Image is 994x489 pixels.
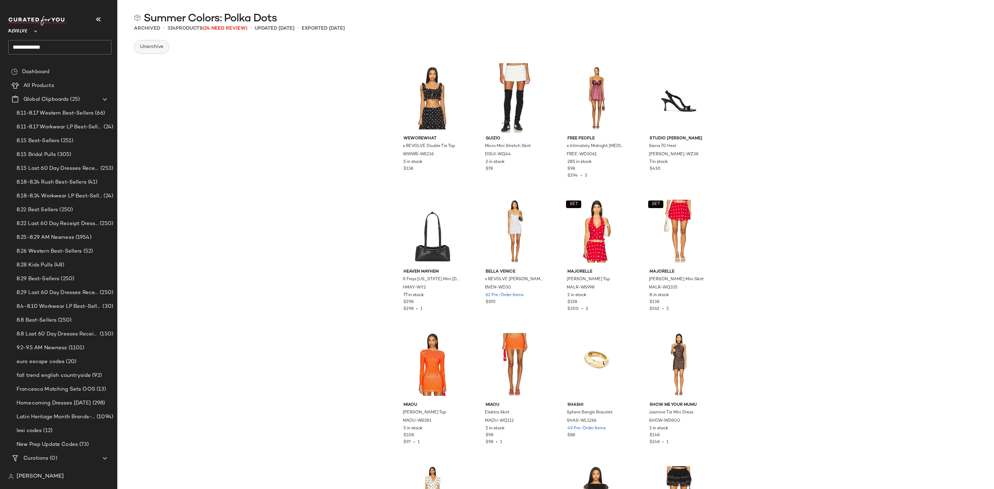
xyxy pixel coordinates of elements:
span: $78 [486,166,493,172]
img: MALR-WQ335_V1.jpg [644,196,713,266]
span: • [493,440,500,444]
span: BVEN-WD30 [485,285,511,291]
span: Miaou [403,402,462,408]
img: DGUI-WQ44_V1.jpg [480,63,549,133]
span: • [660,440,666,444]
img: MAOU-WS381_V1.jpg [398,330,467,399]
span: lexi codes [17,427,42,435]
span: 2 [666,307,669,311]
span: $148 [650,440,660,444]
span: 49 Pre-Order Items [567,426,606,432]
span: 8.22 Last 60 Day Receipt Dresses [17,220,98,228]
span: (1094) [95,413,113,421]
span: 1 [666,440,669,444]
span: $294 [567,174,578,178]
span: MAOU-WS381 [403,418,431,424]
span: Archived [134,25,160,32]
span: (30) [101,303,113,311]
span: • [163,24,165,32]
span: 8.15 Best-Sellers [17,137,59,145]
span: (25) [69,96,80,104]
span: 8.25-8.29 AM Newness [17,234,74,242]
button: SET [566,201,581,208]
span: MAOU-WQ112 [485,418,514,424]
span: (52) [82,247,93,255]
span: $298 [403,307,413,311]
span: Revolve [8,23,27,36]
span: [PERSON_NAME] Top [567,276,610,283]
span: (1954) [74,234,91,242]
span: [PERSON_NAME]-WZ38 [649,151,699,158]
span: 8.11-8.17 Western Best-Sellers [17,109,94,117]
span: (250) [57,316,71,324]
span: X Freja [US_STATE] Mini [DEMOGRAPHIC_DATA] Bag [403,276,461,283]
span: Siena 70 Heel [649,143,676,149]
span: WeWoreWhat [403,136,462,142]
span: (253) [99,165,113,173]
span: $138 [650,299,659,305]
span: $98 [486,432,493,439]
img: SHOW-WD800_V1.jpg [644,330,713,399]
span: 2 in stock [486,426,505,432]
span: 5 in stock [403,159,422,165]
img: svg%3e [134,14,141,21]
span: DGUI-WQ44 [485,151,511,158]
span: 8.11-8.17 Workwear LP Best-Sellers [17,123,102,131]
span: (41) [87,178,98,186]
span: MALR-WQ335 [649,285,678,291]
span: 77 in stock [403,292,424,299]
span: (24) [102,123,113,131]
span: Homecoming Dresses [DATE] [17,399,91,407]
span: $88 [567,432,575,439]
span: 285 in stock [567,159,592,165]
span: (66) [94,109,105,117]
span: 8.8 Last 60 Day Dresses Receipts Best-Sellers [17,330,98,338]
span: GUIZIO [486,136,544,142]
span: Unarchive [140,44,163,50]
span: Free People [567,136,626,142]
span: Francesca Matching Sets OOS [17,385,95,393]
img: BVEN-WD30_V1.jpg [480,196,549,266]
span: (250) [98,220,113,228]
span: Latin Heritage Month Brands- DO NOT DELETE [17,413,95,421]
button: SET [648,201,663,208]
span: Dashboard [22,68,49,76]
span: MAJORELLE [567,269,626,275]
span: 8.4-8.10 Workwear LP Best-Sellers [17,303,101,311]
span: (250) [98,289,113,297]
span: Jasmine Tie Mini Dress [649,410,693,416]
span: Bella Venice [486,269,544,275]
span: (92) [91,372,102,380]
img: svg%3e [11,68,18,75]
span: 8.8 Best-Sellers [17,316,57,324]
span: $108 [403,432,414,439]
span: $98 [567,166,575,172]
span: Global Clipboards [23,96,69,104]
span: 8.15 Last 60 Day Dresses Receipt [17,165,99,173]
span: 1 in stock [650,426,668,432]
img: MALR-WS998_V1.jpg [562,196,631,266]
img: WWWR-WS236_V1.jpg [398,63,467,133]
span: 9.2-9.5 AM Newness [17,344,67,352]
span: $98 [486,440,493,444]
span: 8.26 Western Best-Sellers [17,247,82,255]
span: 1 [500,440,502,444]
span: 8.18-8.24 Rush Best-Sellers [17,178,87,186]
span: 8.29 Last 60 Day Dresses Receipts [17,289,98,297]
span: $190 [486,299,496,305]
span: 2 in stock [567,292,586,299]
span: 8 in stock [650,292,669,299]
img: HMAY-WY2_V1.jpg [398,196,467,266]
span: Summer Colors: Polka Dots [144,12,277,26]
span: (0) [48,454,57,462]
span: (250) [58,206,73,214]
span: Studio [PERSON_NAME] [650,136,708,142]
span: Micro Mini Stretch Skirt [485,143,531,149]
span: 62 Pre-Order Items [486,292,524,299]
span: SET [651,202,660,207]
span: Elektra Skirt [485,410,509,416]
span: 8.28 Kids Pulls [17,261,53,269]
span: SHASHI [567,402,626,408]
span: SHAS-WL1266 [567,418,596,424]
span: Sphere Bangle Bracelet [567,410,613,416]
